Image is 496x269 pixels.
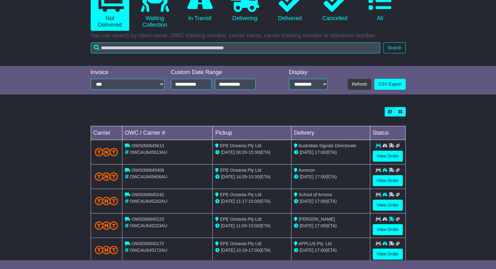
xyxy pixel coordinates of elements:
span: [DATE] [300,174,313,179]
span: OWS000645613 [131,143,164,148]
td: Carrier [91,126,122,140]
a: View Order [373,249,403,260]
img: TNT_Domestic.png [95,148,118,156]
span: [DATE] [221,174,235,179]
div: (ETA) [294,247,367,254]
span: School of Armour [299,192,332,197]
div: Invoice [91,69,165,76]
span: OWS000645172 [131,241,164,246]
span: 17:00 [315,174,326,179]
div: Custom Date Range [171,69,272,76]
span: EPE Oceania Pty Ltd [220,192,261,197]
div: - (ETA) [215,223,289,229]
span: EPE Oceania Pty Ltd [220,217,261,222]
td: OWC / Carrier # [122,126,213,140]
img: TNT_Domestic.png [95,221,118,230]
span: OWS000645242 [131,192,164,197]
a: CSV Export [374,79,405,90]
div: (ETA) [294,198,367,205]
div: - (ETA) [215,149,289,156]
span: APPLUS Pty. Ltd [298,241,332,246]
span: 10:19 [236,248,247,253]
img: TNT_Domestic.png [95,172,118,181]
span: [DATE] [300,248,313,253]
span: OWCAU645406AU [130,174,167,179]
td: Pickup [213,126,291,140]
a: View Order [373,175,403,186]
span: 17:00 [315,248,326,253]
div: (ETA) [294,223,367,229]
div: (ETA) [294,149,367,156]
a: View Order [373,151,403,162]
div: - (ETA) [215,198,289,205]
span: 17:00 [315,150,326,155]
span: 15:00 [248,150,259,155]
span: 11:17 [236,199,247,204]
span: 15:00 [248,199,259,204]
img: TNT_Domestic.png [95,197,118,205]
span: [DATE] [300,223,313,228]
span: 17:00 [315,199,326,204]
span: [DATE] [221,248,235,253]
span: 15:00 [248,223,259,228]
button: Search [383,42,405,53]
span: OWCAU645613AU [130,150,167,155]
a: View Order [373,200,403,211]
span: 17:00 [248,248,259,253]
span: OWS000645406 [131,168,164,173]
span: EPE Oceania Pty Ltd [220,168,261,173]
span: [DATE] [221,150,235,155]
span: 08:20 [236,150,247,155]
a: View Order [373,224,403,235]
span: OWCAU645242AU [130,199,167,204]
div: - (ETA) [215,247,289,254]
span: 11:00 [236,223,247,228]
span: OWS000645223 [131,217,164,222]
span: EPE Oceania Pty Ltd [220,241,261,246]
span: 17:00 [315,223,326,228]
button: Refresh [348,79,371,90]
span: OWCAU645223AU [130,223,167,228]
span: OWCAU645172AU [130,248,167,253]
img: TNT_Domestic.png [95,246,118,254]
span: [DATE] [221,223,235,228]
span: 15:30 [248,174,259,179]
span: EPE Oceania Pty Ltd [220,143,261,148]
td: Delivery [291,126,370,140]
div: (ETA) [294,174,367,180]
span: 14:09 [236,174,247,179]
span: Australian Signals Directorate [298,143,356,148]
span: [DATE] [221,199,235,204]
span: [PERSON_NAME] [299,217,335,222]
span: [DATE] [300,150,313,155]
p: You can search by client name, OWC tracking number, carrier name, carrier tracking number or refe... [91,32,406,39]
td: Status [370,126,405,140]
span: Aurecon [298,168,315,173]
span: [DATE] [300,199,313,204]
div: - (ETA) [215,174,289,180]
div: Display [289,69,328,76]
